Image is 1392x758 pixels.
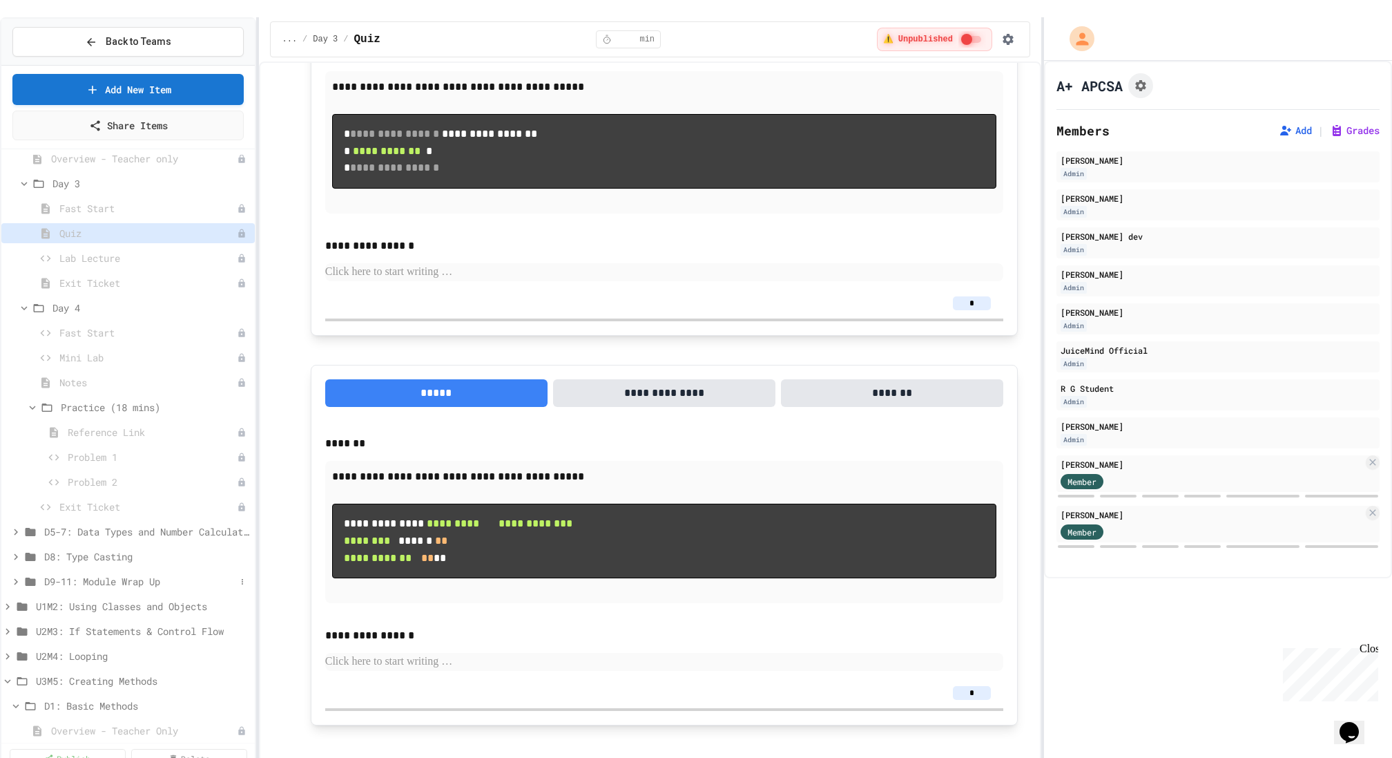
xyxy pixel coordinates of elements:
[237,378,246,388] div: Unpublished
[1061,509,1363,521] div: [PERSON_NAME]
[1128,73,1153,98] button: Assignment Settings
[235,575,249,589] button: More options
[1061,206,1087,218] div: Admin
[59,350,237,365] span: Mini Lab
[1279,124,1312,138] button: Add
[1334,703,1378,744] iframe: chat widget
[1061,192,1375,205] div: [PERSON_NAME]
[68,475,237,489] span: Problem 2
[52,176,249,191] span: Day 3
[1061,420,1375,433] div: [PERSON_NAME]
[59,251,237,265] span: Lab Lecture
[302,34,307,45] span: /
[1061,320,1087,332] div: Admin
[1061,358,1087,370] div: Admin
[237,477,246,487] div: Unpublished
[237,278,246,288] div: Unpublished
[36,674,249,688] span: U3M5: Creating Methods
[343,34,348,45] span: /
[12,74,244,105] a: Add New Item
[1061,268,1375,281] div: [PERSON_NAME]
[237,154,246,164] div: Unpublished
[59,201,237,216] span: Fast Start
[61,400,249,415] span: Practice (18 mins)
[1061,382,1375,395] div: R G Student
[52,301,249,315] span: Day 4
[68,450,237,464] span: Problem 1
[1277,643,1378,701] iframe: chat widget
[6,6,95,88] div: Chat with us now!Close
[68,425,237,439] span: Reference Link
[36,599,249,614] span: U1M2: Using Classes and Objects
[1330,124,1380,138] button: Grades
[1056,121,1110,140] h2: Members
[1061,282,1087,294] div: Admin
[1317,122,1324,139] span: |
[12,27,244,57] button: Back to Teams
[59,226,237,240] span: Quiz
[1061,168,1087,180] div: Admin
[237,229,246,238] div: Unpublished
[639,34,655,45] span: min
[1061,396,1087,408] div: Admin
[36,624,249,638] span: U2M3: If Statements & Control Flow
[237,502,246,512] div: Unpublished
[354,31,380,48] span: Quiz
[1061,244,1087,256] div: Admin
[1067,526,1096,538] span: Member
[1061,458,1363,471] div: [PERSON_NAME]
[1061,344,1375,357] div: JuiceMind Official
[1061,154,1375,167] div: [PERSON_NAME]
[313,34,338,45] span: Day 3
[237,353,246,363] div: Unpublished
[59,325,237,340] span: Fast Start
[36,649,249,663] span: U2M4: Looping
[59,276,237,290] span: Exit Ticket
[237,328,246,338] div: Unpublished
[1061,306,1375,319] div: [PERSON_NAME]
[1061,434,1087,446] div: Admin
[59,500,237,514] span: Exit Ticket
[877,28,992,51] div: ⚠️ Students cannot see this content! Click the toggle to publish it and make it visible to your c...
[12,111,244,140] a: Share Items
[106,35,171,49] span: Back to Teams
[237,254,246,263] div: Unpublished
[44,574,235,589] span: D9-11: Module Wrap Up
[59,375,237,390] span: Notes
[1067,475,1096,488] span: Member
[237,428,246,437] div: Unpublished
[44,549,249,564] span: D8: Type Casting
[1061,230,1375,243] div: [PERSON_NAME] dev
[51,151,237,166] span: Overview - Teacher only
[883,34,953,45] span: ⚠️ Unpublished
[51,723,237,738] span: Overview - Teacher Only
[237,204,246,214] div: Unpublished
[237,453,246,462] div: Unpublished
[1056,76,1123,95] h1: A+ APCSA
[282,34,297,45] span: ...
[1055,23,1098,55] div: My Account
[44,699,249,713] span: D1: Basic Methods
[237,726,246,736] div: Unpublished
[44,524,249,539] span: D5-7: Data Types and Number Calculations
